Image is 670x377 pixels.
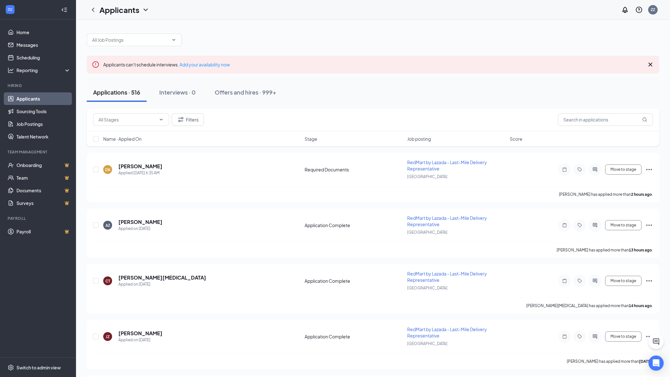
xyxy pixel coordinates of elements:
div: Hiring [8,83,69,88]
input: Search in applications [558,113,653,126]
div: Application Complete [305,278,403,284]
p: [PERSON_NAME] has applied more than . [557,247,653,253]
a: PayrollCrown [16,225,71,238]
a: Add your availability now [180,62,230,67]
span: [GEOGRAPHIC_DATA] [407,341,447,346]
div: ZZ [651,7,655,12]
button: Move to stage [605,276,642,286]
div: Open Intercom Messenger [648,355,664,371]
span: RedMart by Lazada - Last-Mile Delivery Representative [407,326,487,338]
span: RedMart by Lazada - Last-Mile Delivery Representative [407,271,487,283]
svg: Note [561,167,568,172]
svg: ActiveChat [591,278,599,283]
button: ChatActive [648,334,664,349]
svg: ActiveChat [591,167,599,172]
div: Team Management [8,149,69,155]
a: Sourcing Tools [16,105,71,118]
svg: ChatActive [652,338,660,345]
span: [GEOGRAPHIC_DATA] [407,174,447,179]
span: RedMart by Lazada - Last-Mile Delivery Representative [407,159,487,171]
svg: Ellipses [645,277,653,285]
svg: ChevronDown [171,37,176,42]
span: [GEOGRAPHIC_DATA] [407,286,447,290]
svg: QuestionInfo [635,6,643,14]
p: [PERSON_NAME][MEDICAL_DATA] has applied more than . [526,303,653,308]
a: TeamCrown [16,171,71,184]
div: Application Complete [305,222,403,228]
span: Stage [305,136,317,142]
input: All Stages [98,116,156,123]
h5: [PERSON_NAME] [118,163,162,170]
svg: Note [561,334,568,339]
span: Job posting [407,136,431,142]
svg: ActiveChat [591,334,599,339]
button: Move to stage [605,331,642,342]
a: Job Postings [16,118,71,130]
svg: Note [561,278,568,283]
svg: Tag [576,223,584,228]
b: 14 hours ago [629,303,652,308]
div: Applications · 516 [93,88,140,96]
svg: Filter [177,116,185,123]
svg: Notifications [621,6,629,14]
svg: Ellipses [645,221,653,229]
button: Move to stage [605,220,642,230]
svg: Tag [576,167,584,172]
a: Scheduling [16,51,71,64]
span: [GEOGRAPHIC_DATA] [407,230,447,235]
a: OnboardingCrown [16,159,71,171]
h5: [PERSON_NAME] [118,219,162,226]
p: [PERSON_NAME] has applied more than . [567,359,653,364]
button: Filter Filters [172,113,204,126]
div: Required Documents [305,166,403,173]
svg: ChevronDown [142,6,149,14]
svg: Settings [8,364,14,371]
div: Applied on [DATE] [118,337,162,343]
span: Name · Applied On [103,136,142,142]
svg: Tag [576,278,584,283]
a: Messages [16,39,71,51]
b: 2 hours ago [631,192,652,197]
svg: Analysis [8,67,14,73]
div: AZ [105,223,110,228]
span: RedMart by Lazada - Last-Mile Delivery Representative [407,215,487,227]
h5: [PERSON_NAME] [118,330,162,337]
div: CT [105,278,110,284]
h1: Applicants [99,4,139,15]
b: 13 hours ago [629,248,652,252]
div: JZ [106,334,110,339]
h5: [PERSON_NAME][MEDICAL_DATA] [118,274,206,281]
svg: Ellipses [645,166,653,173]
div: Applied on [DATE] [118,281,206,287]
span: Score [510,136,522,142]
div: DK [105,167,111,172]
svg: ChevronLeft [89,6,97,14]
div: Reporting [16,67,71,73]
svg: ChevronDown [159,117,164,122]
svg: Collapse [61,7,67,13]
div: Payroll [8,216,69,221]
button: Move to stage [605,164,642,175]
a: DocumentsCrown [16,184,71,197]
svg: Error [92,61,99,68]
div: Applied [DATE] 6:35 AM [118,170,162,176]
span: Applicants can't schedule interviews. [103,62,230,67]
div: Interviews · 0 [159,88,196,96]
a: Home [16,26,71,39]
div: Offers and hires · 999+ [215,88,276,96]
svg: MagnifyingGlass [642,117,647,122]
svg: Ellipses [645,333,653,340]
svg: Tag [576,334,584,339]
input: All Job Postings [92,36,169,43]
svg: WorkstreamLogo [7,6,13,13]
div: Applied on [DATE] [118,226,162,232]
div: Switch to admin view [16,364,61,371]
a: Applicants [16,92,71,105]
a: SurveysCrown [16,197,71,209]
svg: Note [561,223,568,228]
p: [PERSON_NAME] has applied more than . [559,192,653,197]
div: Application Complete [305,333,403,340]
b: [DATE] [639,359,652,364]
a: Talent Network [16,130,71,143]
